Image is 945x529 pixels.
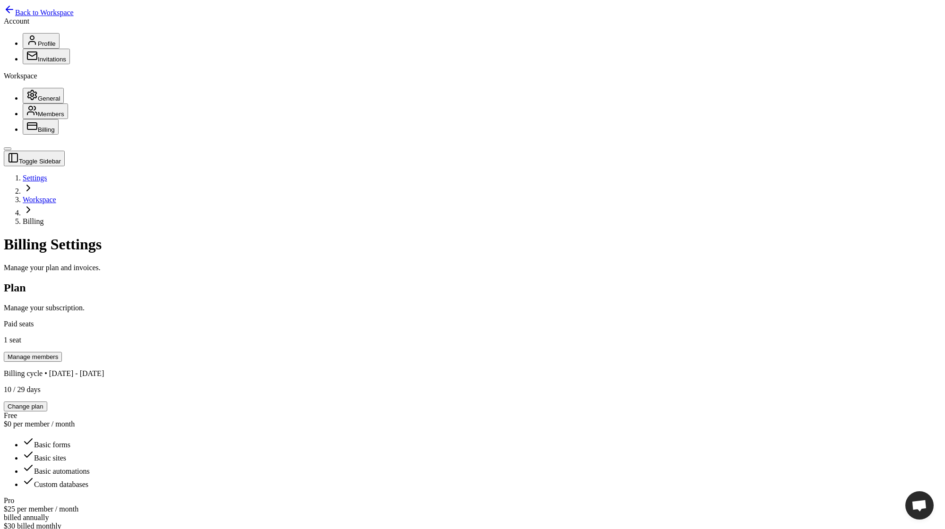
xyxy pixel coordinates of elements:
div: Free [4,411,941,420]
span: Billing [23,217,43,225]
a: Back to Workspace [4,9,74,17]
p: Manage your subscription. [4,304,941,312]
button: Manage members [4,352,62,362]
button: Members [23,103,68,119]
p: Paid seats [4,320,941,328]
span: Basic sites [34,454,66,462]
div: $0 per member / month [4,420,941,428]
a: Workspace [23,196,56,204]
div: Open chat [905,491,934,520]
p: 10 / 29 days [4,385,941,394]
h2: Plan [4,282,941,294]
p: 1 seat [4,336,941,344]
p: Manage your plan and invoices. [4,264,941,272]
span: Toggle Sidebar [19,158,61,165]
button: General [23,88,64,103]
a: Settings [23,174,47,182]
span: Members [38,111,64,118]
a: General [23,94,64,102]
div: Workspace [4,72,941,80]
a: Invitations [23,55,70,63]
button: Change plan [4,401,47,411]
button: Invitations [23,49,70,64]
span: Profile [38,40,56,47]
nav: breadcrumb [4,174,941,226]
h1: Billing Settings [4,236,941,253]
button: Profile [23,33,60,49]
span: Billing [38,126,55,133]
div: Pro [4,496,941,505]
div: Account [4,17,941,26]
div: billed annually [4,513,941,522]
p: Billing cycle • [DATE] - [DATE] [4,369,941,378]
span: Custom databases [34,480,88,488]
a: Billing [23,125,59,133]
span: General [38,95,60,102]
span: Basic automations [34,467,90,475]
span: Basic forms [34,441,70,449]
button: Billing [23,119,59,135]
span: Invitations [38,56,66,63]
button: Toggle Sidebar [4,147,11,150]
a: Profile [23,39,60,47]
a: Members [23,110,68,118]
div: $25 per member / month [4,505,941,513]
span: Back to Workspace [15,9,74,17]
button: Toggle Sidebar [4,151,65,166]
